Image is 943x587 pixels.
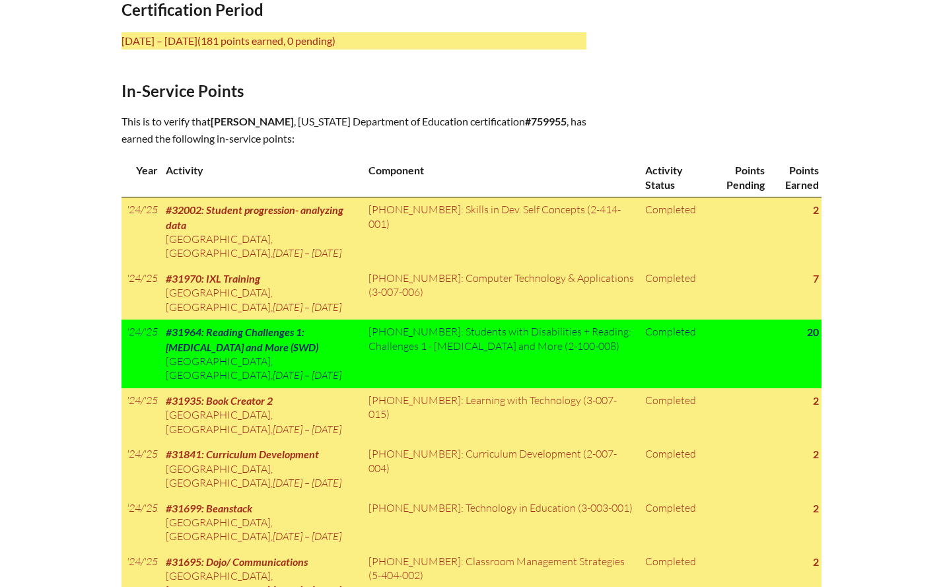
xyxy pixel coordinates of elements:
span: [GEOGRAPHIC_DATA], [GEOGRAPHIC_DATA] [166,232,273,259]
span: [GEOGRAPHIC_DATA], [GEOGRAPHIC_DATA] [166,355,273,382]
td: Completed [640,320,709,388]
span: [DATE] – [DATE] [273,246,341,259]
strong: 2 [813,555,819,568]
strong: 2 [813,448,819,460]
strong: 2 [813,502,819,514]
td: Completed [640,197,709,266]
td: , [160,442,363,495]
span: #31935: Book Creator 2 [166,394,273,407]
span: [GEOGRAPHIC_DATA], [GEOGRAPHIC_DATA] [166,408,273,435]
th: Points Pending [709,158,767,197]
p: [DATE] – [DATE] [122,32,586,50]
td: [PHONE_NUMBER]: Curriculum Development (2-007-004) [363,442,640,495]
strong: 7 [813,272,819,285]
span: #32002: Student progression- analyzing data [166,203,343,230]
span: [GEOGRAPHIC_DATA], [GEOGRAPHIC_DATA] [166,462,273,489]
td: [PHONE_NUMBER]: Learning with Technology (3-007-015) [363,388,640,442]
span: [DATE] – [DATE] [273,300,341,314]
th: Activity [160,158,363,197]
td: Completed [640,496,709,549]
td: Completed [640,266,709,320]
td: [PHONE_NUMBER]: Technology in Education (3-003-001) [363,496,640,549]
td: '24/'25 [122,197,160,266]
b: #759955 [525,115,567,127]
td: , [160,496,363,549]
td: , [160,266,363,320]
td: '24/'25 [122,442,160,495]
span: #31964: Reading Challenges 1: [MEDICAL_DATA] and More (SWD) [166,326,318,353]
span: (181 points earned, 0 pending) [197,34,335,47]
td: Completed [640,388,709,442]
strong: 2 [813,394,819,407]
h2: In-Service Points [122,81,586,100]
td: '24/'25 [122,388,160,442]
th: Year [122,158,160,197]
span: [GEOGRAPHIC_DATA], [GEOGRAPHIC_DATA] [166,516,273,543]
th: Activity Status [640,158,709,197]
td: '24/'25 [122,320,160,388]
td: , [160,320,363,388]
span: [DATE] – [DATE] [273,368,341,382]
p: This is to verify that , [US_STATE] Department of Education certification , has earned the follow... [122,113,586,147]
span: [DATE] – [DATE] [273,530,341,543]
th: Component [363,158,640,197]
span: #31970: IXL Training [166,272,260,285]
td: [PHONE_NUMBER]: Students with Disabilities + Reading: Challenges 1 - [MEDICAL_DATA] and More (2-1... [363,320,640,388]
td: [PHONE_NUMBER]: Computer Technology & Applications (3-007-006) [363,266,640,320]
td: Completed [640,442,709,495]
td: '24/'25 [122,496,160,549]
td: [PHONE_NUMBER]: Skills in Dev. Self Concepts (2-414-001) [363,197,640,266]
td: '24/'25 [122,266,160,320]
span: #31841: Curriculum Development [166,448,319,460]
span: [PERSON_NAME] [211,115,294,127]
td: , [160,197,363,266]
strong: 20 [807,326,819,338]
td: , [160,388,363,442]
span: [GEOGRAPHIC_DATA], [GEOGRAPHIC_DATA] [166,286,273,313]
span: #31699: Beanstack [166,502,252,514]
th: Points Earned [767,158,821,197]
strong: 2 [813,203,819,216]
span: [DATE] – [DATE] [273,423,341,436]
span: [DATE] – [DATE] [273,476,341,489]
span: #31695: Dojo/ Communications [166,555,308,568]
